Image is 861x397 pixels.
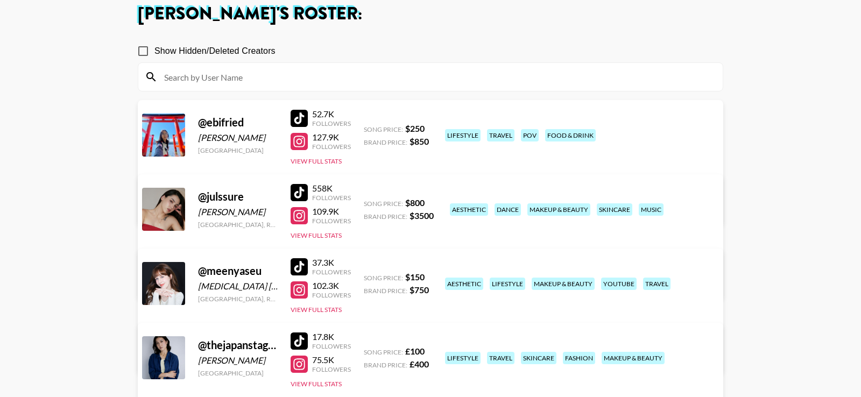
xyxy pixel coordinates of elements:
div: travel [487,129,514,141]
div: @ thejapanstagram [198,338,278,352]
div: aesthetic [450,203,488,216]
span: Show Hidden/Deleted Creators [154,45,276,58]
div: Followers [312,365,351,373]
div: Followers [312,194,351,202]
span: Song Price: [364,274,403,282]
div: [GEOGRAPHIC_DATA] [198,146,278,154]
div: [MEDICAL_DATA] [PERSON_NAME] Del [PERSON_NAME] [198,281,278,292]
div: pov [521,129,539,141]
div: lifestyle [490,278,525,290]
span: Brand Price: [364,287,407,295]
div: 52.7K [312,109,351,119]
strong: £ 100 [405,346,425,356]
div: travel [487,352,514,364]
div: 109.9K [312,206,351,217]
span: Brand Price: [364,361,407,369]
input: Search by User Name [158,68,716,86]
div: skincare [597,203,632,216]
button: View Full Stats [291,157,342,165]
button: View Full Stats [291,380,342,388]
div: food & drink [545,129,596,141]
div: Followers [312,217,351,225]
div: 558K [312,183,351,194]
button: View Full Stats [291,231,342,239]
div: [PERSON_NAME] [198,207,278,217]
div: [PERSON_NAME] [198,132,278,143]
div: [GEOGRAPHIC_DATA] [198,369,278,377]
div: dance [495,203,521,216]
div: 127.9K [312,132,351,143]
div: makeup & beauty [602,352,665,364]
div: fashion [563,352,595,364]
span: Song Price: [364,200,403,208]
div: Followers [312,143,351,151]
span: Brand Price: [364,212,407,221]
strong: $ 800 [405,197,425,208]
div: [PERSON_NAME] [198,355,278,366]
div: aesthetic [445,278,483,290]
strong: $ 3500 [410,210,434,221]
strong: £ 400 [410,359,429,369]
span: Brand Price: [364,138,407,146]
div: makeup & beauty [532,278,595,290]
strong: $ 750 [410,285,429,295]
button: View Full Stats [291,306,342,314]
div: 17.8K [312,331,351,342]
div: @ meenyaseu [198,264,278,278]
div: music [639,203,664,216]
div: 37.3K [312,257,351,268]
div: 75.5K [312,355,351,365]
div: Followers [312,119,351,127]
strong: $ 250 [405,123,425,133]
h1: [PERSON_NAME] 's Roster: [138,5,723,23]
div: makeup & beauty [527,203,590,216]
div: youtube [601,278,637,290]
div: Followers [312,342,351,350]
div: lifestyle [445,352,481,364]
div: [GEOGRAPHIC_DATA], Republic of [198,221,278,229]
span: Song Price: [364,125,403,133]
div: 102.3K [312,280,351,291]
div: skincare [521,352,556,364]
div: travel [643,278,671,290]
strong: $ 850 [410,136,429,146]
div: [GEOGRAPHIC_DATA], Republic of [198,295,278,303]
div: @ julssure [198,190,278,203]
div: lifestyle [445,129,481,141]
div: Followers [312,291,351,299]
strong: $ 150 [405,272,425,282]
span: Song Price: [364,348,403,356]
div: Followers [312,268,351,276]
div: @ ebifried [198,116,278,129]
